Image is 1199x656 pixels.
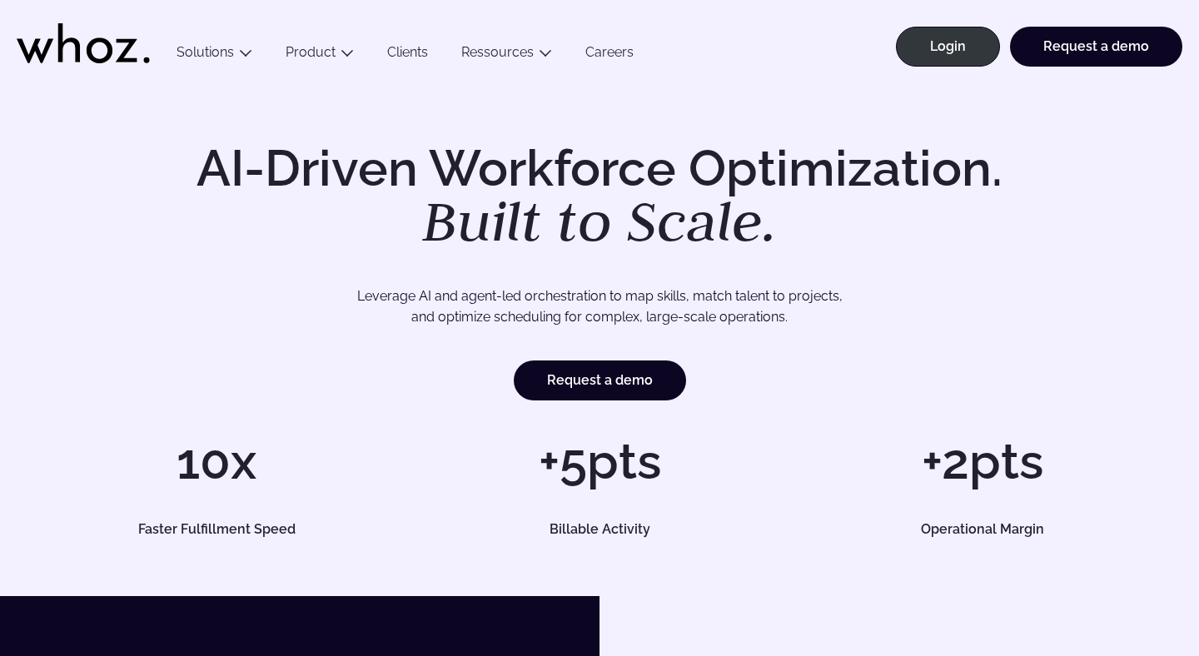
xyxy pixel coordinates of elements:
[569,44,650,67] a: Careers
[422,184,777,257] em: Built to Scale.
[52,523,381,536] h5: Faster Fulfillment Speed
[160,44,269,67] button: Solutions
[445,44,569,67] button: Ressources
[286,44,336,60] a: Product
[461,44,534,60] a: Ressources
[514,360,686,400] a: Request a demo
[435,523,764,536] h5: Billable Activity
[896,27,1000,67] a: Login
[1089,546,1176,633] iframe: Chatbot
[173,143,1026,250] h1: AI-Driven Workforce Optimization.
[818,523,1147,536] h5: Operational Margin
[799,436,1166,486] h1: +2pts
[1010,27,1182,67] a: Request a demo
[371,44,445,67] a: Clients
[269,44,371,67] button: Product
[90,286,1109,328] p: Leverage AI and agent-led orchestration to map skills, match talent to projects, and optimize sch...
[416,436,783,486] h1: +5pts
[33,436,400,486] h1: 10x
